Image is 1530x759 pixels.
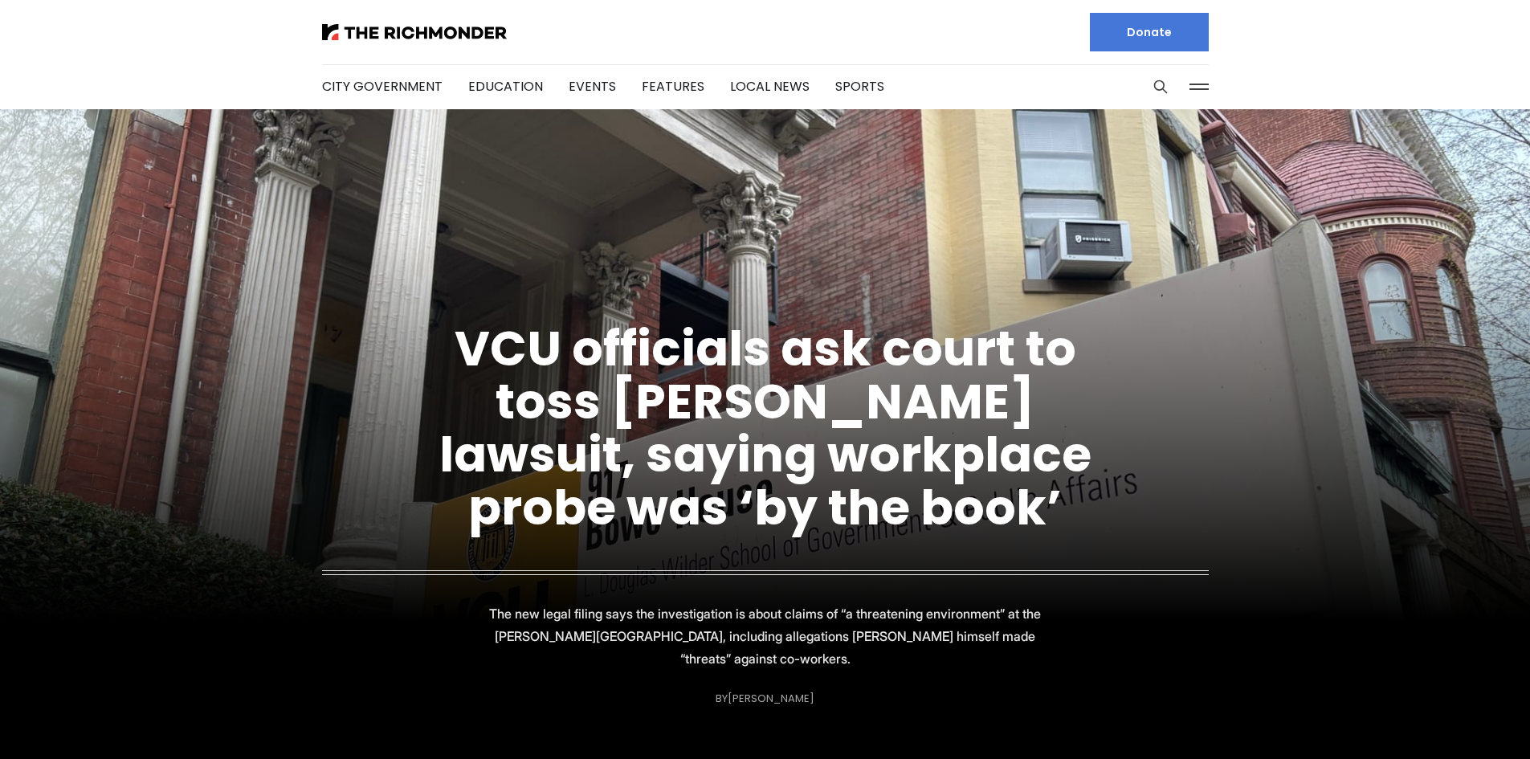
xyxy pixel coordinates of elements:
[835,77,884,96] a: Sports
[439,315,1091,541] a: VCU officials ask court to toss [PERSON_NAME] lawsuit, saying workplace probe was ‘by the book’
[322,24,507,40] img: The Richmonder
[479,602,1051,670] p: The new legal filing says the investigation is about claims of “a threatening environment” at the...
[569,77,616,96] a: Events
[1090,13,1209,51] a: Donate
[468,77,543,96] a: Education
[322,77,443,96] a: City Government
[728,691,814,706] a: [PERSON_NAME]
[642,77,704,96] a: Features
[1394,680,1530,759] iframe: portal-trigger
[1149,75,1173,99] button: Search this site
[716,692,814,704] div: By
[730,77,810,96] a: Local News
